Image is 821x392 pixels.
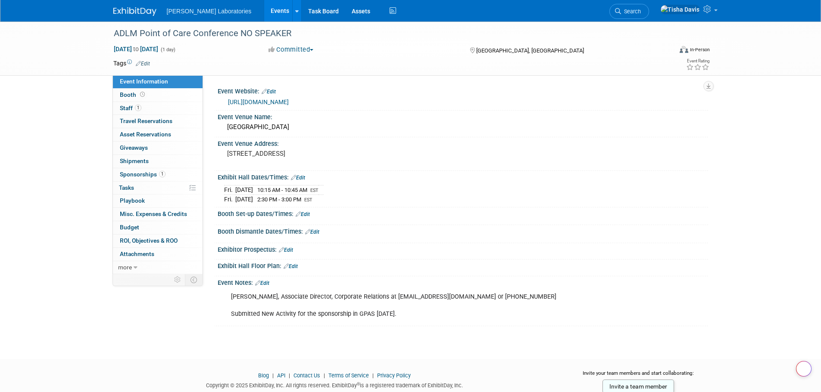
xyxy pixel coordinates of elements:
[224,185,235,195] td: Fri.
[218,137,708,148] div: Event Venue Address:
[235,185,253,195] td: [DATE]
[690,46,710,53] div: In-Person
[270,372,276,379] span: |
[135,105,141,111] span: 1
[113,235,203,247] a: ROI, Objectives & ROO
[218,171,708,182] div: Exhibit Hall Dates/Times:
[113,102,203,115] a: Staff1
[119,184,134,191] span: Tasks
[120,210,187,217] span: Misc. Expenses & Credits
[569,370,708,383] div: Invite your team members and start collaborating:
[262,89,276,95] a: Edit
[218,225,708,236] div: Booth Dismantle Dates/Times:
[120,171,165,178] span: Sponsorships
[113,59,150,68] td: Tags
[476,47,584,54] span: [GEOGRAPHIC_DATA], [GEOGRAPHIC_DATA]
[377,372,411,379] a: Privacy Policy
[305,229,319,235] a: Edit
[322,372,327,379] span: |
[138,91,147,98] span: Booth not reserved yet
[120,131,171,138] span: Asset Reservations
[120,117,172,124] span: Travel Reservations
[257,196,301,203] span: 2:30 PM - 3:00 PM
[258,372,269,379] a: Blog
[277,372,285,379] a: API
[660,5,700,14] img: Tisha Davis
[370,372,376,379] span: |
[111,26,659,41] div: ADLM Point of Care Conference NO SPEAKER
[235,195,253,204] td: [DATE]
[328,372,369,379] a: Terms of Service
[120,237,178,244] span: ROI, Objectives & ROO
[113,168,203,181] a: Sponsorships1
[224,120,702,134] div: [GEOGRAPHIC_DATA]
[257,187,307,193] span: 10:15 AM - 10:45 AM
[680,46,688,53] img: Format-Inperson.png
[120,91,147,98] span: Booth
[224,195,235,204] td: Fri.
[118,264,132,271] span: more
[113,75,203,88] a: Event Information
[113,208,203,221] a: Misc. Expenses & Credits
[160,47,175,52] span: (1 day)
[167,8,252,15] span: [PERSON_NAME] Laboratories
[113,89,203,102] a: Booth
[218,85,708,96] div: Event Website:
[185,274,203,285] td: Toggle Event Tabs
[284,263,298,269] a: Edit
[113,7,156,16] img: ExhibitDay
[621,8,641,15] span: Search
[296,211,310,217] a: Edit
[113,194,203,207] a: Playbook
[686,59,709,63] div: Event Rating
[255,280,269,286] a: Edit
[279,247,293,253] a: Edit
[120,157,149,164] span: Shipments
[132,46,140,52] span: to
[291,175,305,181] a: Edit
[120,105,141,111] span: Staff
[113,155,203,168] a: Shipments
[159,171,165,177] span: 1
[265,45,317,54] button: Committed
[218,276,708,287] div: Event Notes:
[120,224,139,231] span: Budget
[218,243,708,254] div: Exhibitor Prospectus:
[113,248,203,261] a: Attachments
[293,372,320,379] a: Contact Us
[621,45,710,58] div: Event Format
[113,128,203,141] a: Asset Reservations
[304,197,312,203] span: EST
[113,182,203,194] a: Tasks
[120,250,154,257] span: Attachments
[228,99,289,105] a: [URL][DOMAIN_NAME]
[113,380,556,389] div: Copyright © 2025 ExhibitDay, Inc. All rights reserved. ExhibitDay is a registered trademark of Ex...
[225,288,613,323] div: [PERSON_NAME], Associate Director, Corporate Relations at [EMAIL_ADDRESS][DOMAIN_NAME] or [PHONE_...
[227,150,412,157] pre: [STREET_ADDRESS]
[136,61,150,67] a: Edit
[113,142,203,154] a: Giveaways
[113,45,159,53] span: [DATE] [DATE]
[170,274,185,285] td: Personalize Event Tab Strip
[357,382,360,386] sup: ®
[113,115,203,128] a: Travel Reservations
[120,144,148,151] span: Giveaways
[113,261,203,274] a: more
[218,207,708,219] div: Booth Set-up Dates/Times:
[120,197,145,204] span: Playbook
[287,372,292,379] span: |
[120,78,168,85] span: Event Information
[113,221,203,234] a: Budget
[218,259,708,271] div: Exhibit Hall Floor Plan:
[218,111,708,121] div: Event Venue Name:
[609,4,649,19] a: Search
[310,188,318,193] span: EST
